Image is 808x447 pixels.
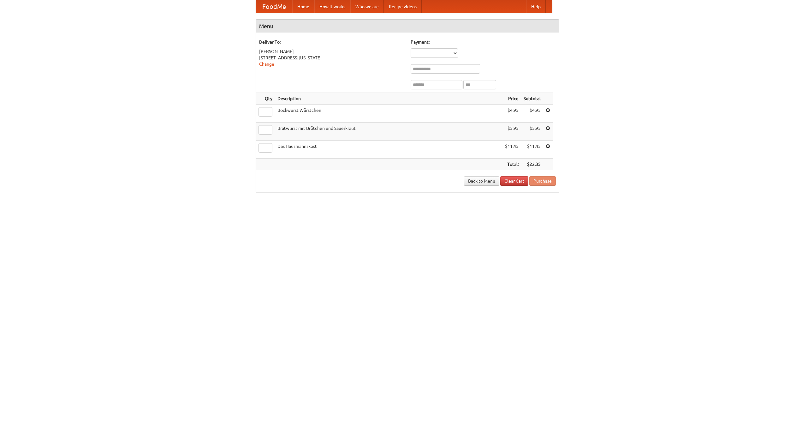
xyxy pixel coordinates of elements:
[384,0,422,13] a: Recipe videos
[256,0,292,13] a: FoodMe
[521,123,543,141] td: $5.95
[275,123,502,141] td: Bratwurst mit Brötchen und Sauerkraut
[275,93,502,105] th: Description
[411,39,556,45] h5: Payment:
[502,105,521,123] td: $4.95
[502,123,521,141] td: $5.95
[275,105,502,123] td: Bockwurst Würstchen
[502,159,521,170] th: Total:
[521,105,543,123] td: $4.95
[275,141,502,159] td: Das Hausmannskost
[464,176,499,186] a: Back to Menu
[314,0,350,13] a: How it works
[259,39,404,45] h5: Deliver To:
[259,48,404,55] div: [PERSON_NAME]
[259,55,404,61] div: [STREET_ADDRESS][US_STATE]
[256,93,275,105] th: Qty
[500,176,528,186] a: Clear Cart
[350,0,384,13] a: Who we are
[502,141,521,159] td: $11.45
[526,0,546,13] a: Help
[521,141,543,159] td: $11.45
[529,176,556,186] button: Purchase
[259,62,274,67] a: Change
[502,93,521,105] th: Price
[292,0,314,13] a: Home
[521,93,543,105] th: Subtotal
[521,159,543,170] th: $22.35
[256,20,559,33] h4: Menu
